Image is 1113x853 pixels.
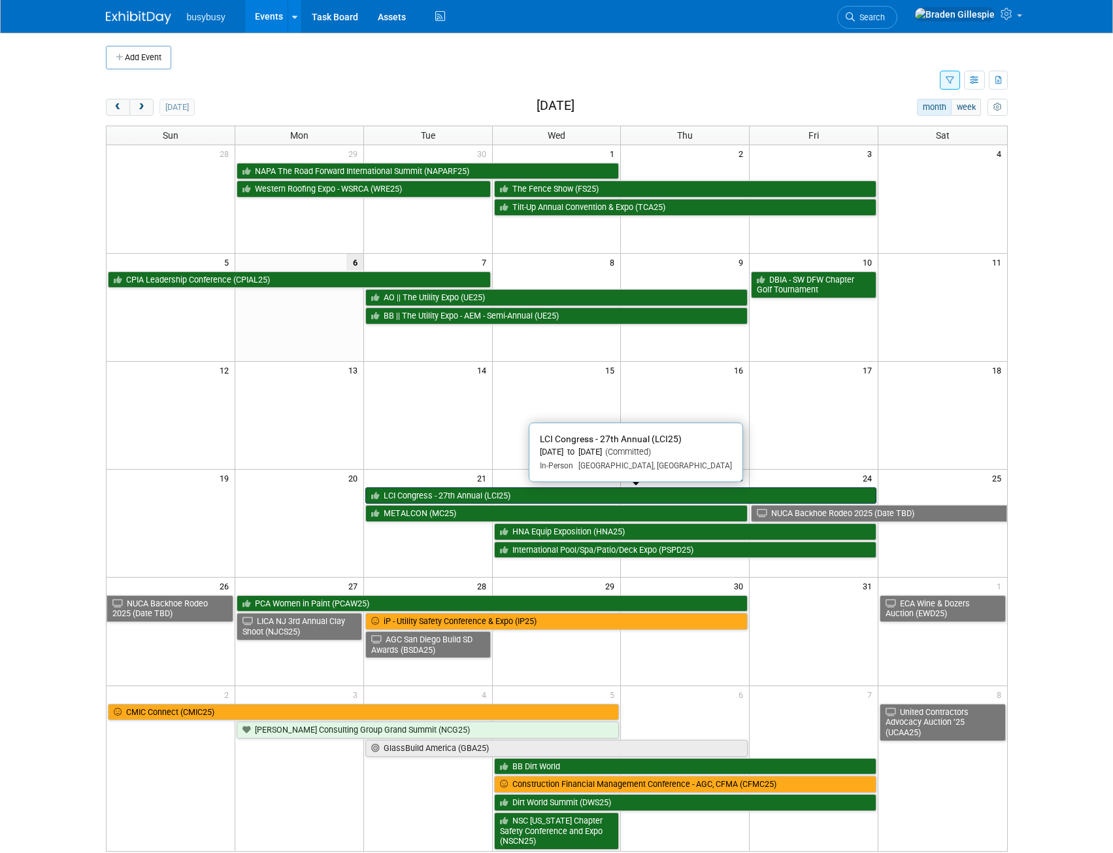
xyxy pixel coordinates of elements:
button: [DATE] [159,99,194,116]
span: [GEOGRAPHIC_DATA], [GEOGRAPHIC_DATA] [573,461,732,470]
span: 8 [995,686,1007,703]
a: AGC San Diego Build SD Awards (BSDA25) [365,631,491,658]
span: 26 [218,578,235,594]
span: 3 [352,686,363,703]
a: Western Roofing Expo - WSRCA (WRE25) [237,181,491,198]
span: 17 [861,362,878,378]
span: 10 [861,254,878,270]
span: 3 [866,145,878,162]
button: prev [106,99,130,116]
a: iP - Utility Safety Conference & Expo (IP25) [365,613,748,630]
span: 13 [347,362,363,378]
a: NUCA Backhoe Rodeo 2025 (Date TBD) [751,505,1006,522]
span: Fri [808,130,819,141]
span: 28 [476,578,492,594]
span: 9 [737,254,749,270]
i: Personalize Calendar [993,103,1002,112]
a: Tilt-Up Annual Convention & Expo (TCA25) [494,199,877,216]
span: Search [855,12,885,22]
a: METALCON (MC25) [365,505,748,522]
span: 14 [476,362,492,378]
button: Add Event [106,46,171,69]
button: myCustomButton [988,99,1007,116]
a: Dirt World Summit (DWS25) [494,794,877,811]
a: LICA NJ 3rd Annual Clay Shoot (NJCS25) [237,613,362,640]
span: 31 [861,578,878,594]
span: Wed [548,130,565,141]
a: United Contractors Advocacy Auction ’25 (UCAA25) [880,704,1005,741]
span: 19 [218,470,235,486]
span: busybusy [187,12,225,22]
span: 30 [733,578,749,594]
span: 29 [347,145,363,162]
a: AO || The Utility Expo (UE25) [365,289,748,306]
span: 5 [608,686,620,703]
button: week [951,99,981,116]
a: Construction Financial Management Conference - AGC, CFMA (CFMC25) [494,776,877,793]
span: 15 [604,362,620,378]
span: 1 [995,578,1007,594]
a: [PERSON_NAME] Consulting Group Grand Summit (NCG25) [237,722,620,739]
span: In-Person [540,461,573,470]
a: CMIC Connect (CMIC25) [108,704,620,721]
span: 8 [608,254,620,270]
span: 21 [476,470,492,486]
span: 20 [347,470,363,486]
a: The Fence Show (FS25) [494,181,877,198]
a: DBIA - SW DFW Chapter Golf Tournament [751,271,876,298]
a: GlassBuild America (GBA25) [365,740,748,757]
img: ExhibitDay [106,11,171,24]
span: 12 [218,362,235,378]
span: 7 [480,254,492,270]
img: Braden Gillespie [914,7,995,22]
span: 25 [991,470,1007,486]
a: HNA Equip Exposition (HNA25) [494,523,877,540]
span: 6 [346,254,363,270]
a: CPIA Leadership Conference (CPIAL25) [108,271,491,288]
span: (Committed) [602,447,651,457]
span: 18 [991,362,1007,378]
span: 1 [608,145,620,162]
span: 5 [223,254,235,270]
a: BB || The Utility Expo - AEM - Semi-Annual (UE25) [365,307,748,324]
button: next [129,99,154,116]
span: Mon [290,130,308,141]
a: NAPA The Road Forward International Summit (NAPARF25) [237,163,620,180]
span: 2 [737,145,749,162]
a: LCI Congress - 27th Annual (LCI25) [365,487,876,504]
span: 24 [861,470,878,486]
span: 4 [480,686,492,703]
span: 6 [737,686,749,703]
span: Thu [677,130,693,141]
a: NSC [US_STATE] Chapter Safety Conference and Expo (NSCN25) [494,812,620,850]
span: 30 [476,145,492,162]
span: 16 [733,362,749,378]
span: 27 [347,578,363,594]
span: 28 [218,145,235,162]
span: 29 [604,578,620,594]
div: [DATE] to [DATE] [540,447,732,458]
button: month [917,99,952,116]
span: 2 [223,686,235,703]
span: Tue [421,130,435,141]
span: 7 [866,686,878,703]
a: PCA Women in Paint (PCAW25) [237,595,748,612]
a: Search [837,6,897,29]
h2: [DATE] [537,99,574,113]
span: 4 [995,145,1007,162]
a: NUCA Backhoe Rodeo 2025 (Date TBD) [107,595,233,622]
span: Sat [936,130,950,141]
a: International Pool/Spa/Patio/Deck Expo (PSPD25) [494,542,877,559]
a: ECA Wine & Dozers Auction (EWD25) [880,595,1005,622]
span: 11 [991,254,1007,270]
span: Sun [163,130,178,141]
a: BB Dirt World [494,758,877,775]
span: LCI Congress - 27th Annual (LCI25) [540,434,682,444]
